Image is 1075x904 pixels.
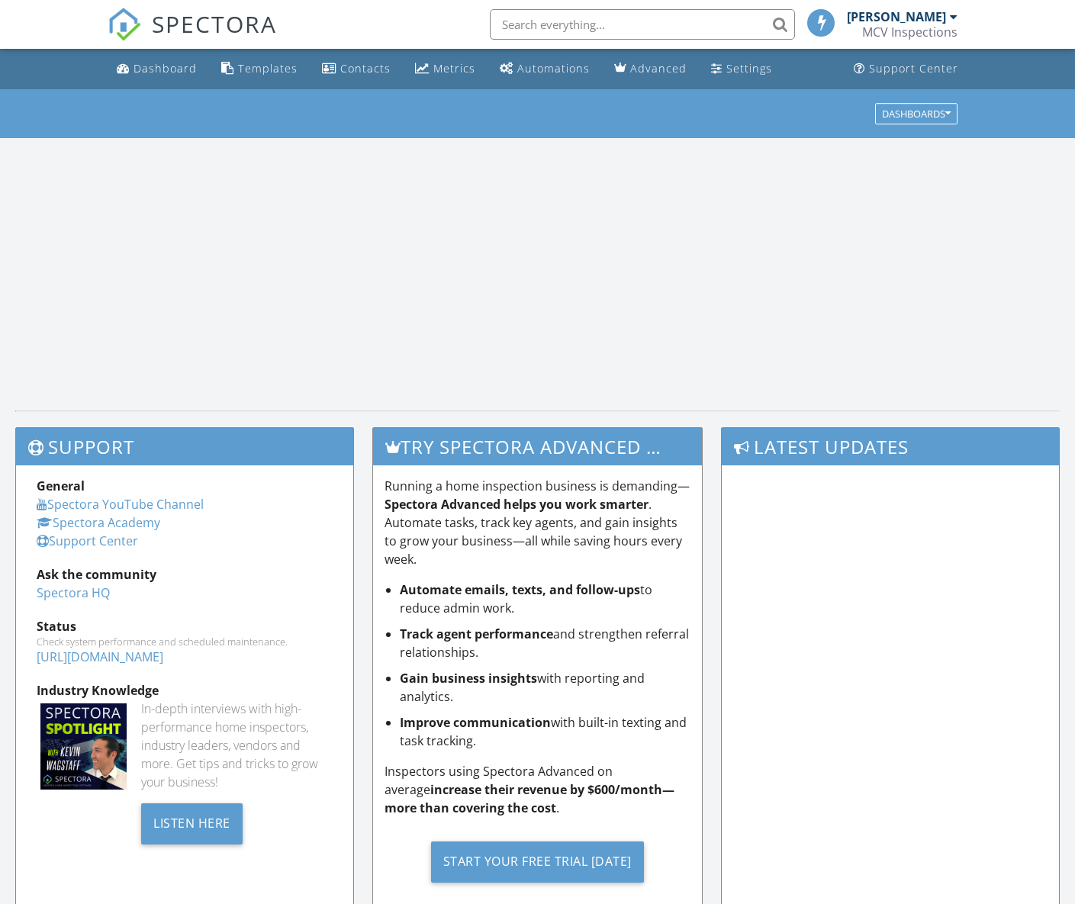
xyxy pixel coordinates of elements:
div: Contacts [340,61,391,76]
div: Dashboard [134,61,197,76]
strong: Improve communication [400,714,551,731]
h3: Support [16,428,353,465]
div: Advanced [630,61,687,76]
h3: Latest Updates [722,428,1059,465]
a: Automations (Basic) [494,55,596,83]
strong: Gain business insights [400,670,537,687]
img: The Best Home Inspection Software - Spectora [108,8,141,41]
strong: General [37,478,85,494]
strong: Track agent performance [400,626,553,642]
a: [URL][DOMAIN_NAME] [37,648,163,665]
img: Spectoraspolightmain [40,703,127,790]
strong: Automate emails, texts, and follow-ups [400,581,640,598]
div: Check system performance and scheduled maintenance. [37,635,333,648]
button: Dashboards [875,103,958,124]
a: Support Center [848,55,964,83]
div: Dashboards [882,108,951,119]
a: Spectora YouTube Channel [37,496,204,513]
a: SPECTORA [108,21,277,53]
a: Advanced [608,55,693,83]
span: SPECTORA [152,8,277,40]
div: Automations [517,61,590,76]
p: Inspectors using Spectora Advanced on average . [385,762,690,817]
div: Status [37,617,333,635]
div: Settings [726,61,772,76]
a: Support Center [37,532,138,549]
li: with reporting and analytics. [400,669,690,706]
strong: Spectora Advanced helps you work smarter [385,496,649,513]
div: In-depth interviews with high-performance home inspectors, industry leaders, vendors and more. Ge... [141,700,333,791]
a: Dashboard [111,55,203,83]
a: Settings [705,55,778,83]
div: Templates [238,61,298,76]
a: Start Your Free Trial [DATE] [385,829,690,894]
a: Contacts [316,55,397,83]
p: Running a home inspection business is demanding— . Automate tasks, track key agents, and gain ins... [385,477,690,568]
input: Search everything... [490,9,795,40]
a: Spectora HQ [37,584,110,601]
div: Start Your Free Trial [DATE] [431,841,644,883]
li: and strengthen referral relationships. [400,625,690,661]
li: with built-in texting and task tracking. [400,713,690,750]
a: Listen Here [141,814,243,831]
a: Templates [215,55,304,83]
div: Industry Knowledge [37,681,333,700]
h3: Try spectora advanced [DATE] [373,428,701,465]
div: Ask the community [37,565,333,584]
li: to reduce admin work. [400,581,690,617]
div: Support Center [869,61,958,76]
strong: increase their revenue by $600/month—more than covering the cost [385,781,674,816]
div: Metrics [433,61,475,76]
a: Metrics [409,55,481,83]
a: Spectora Academy [37,514,160,531]
div: [PERSON_NAME] [847,9,946,24]
div: Listen Here [141,803,243,844]
div: MCV Inspections [862,24,958,40]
